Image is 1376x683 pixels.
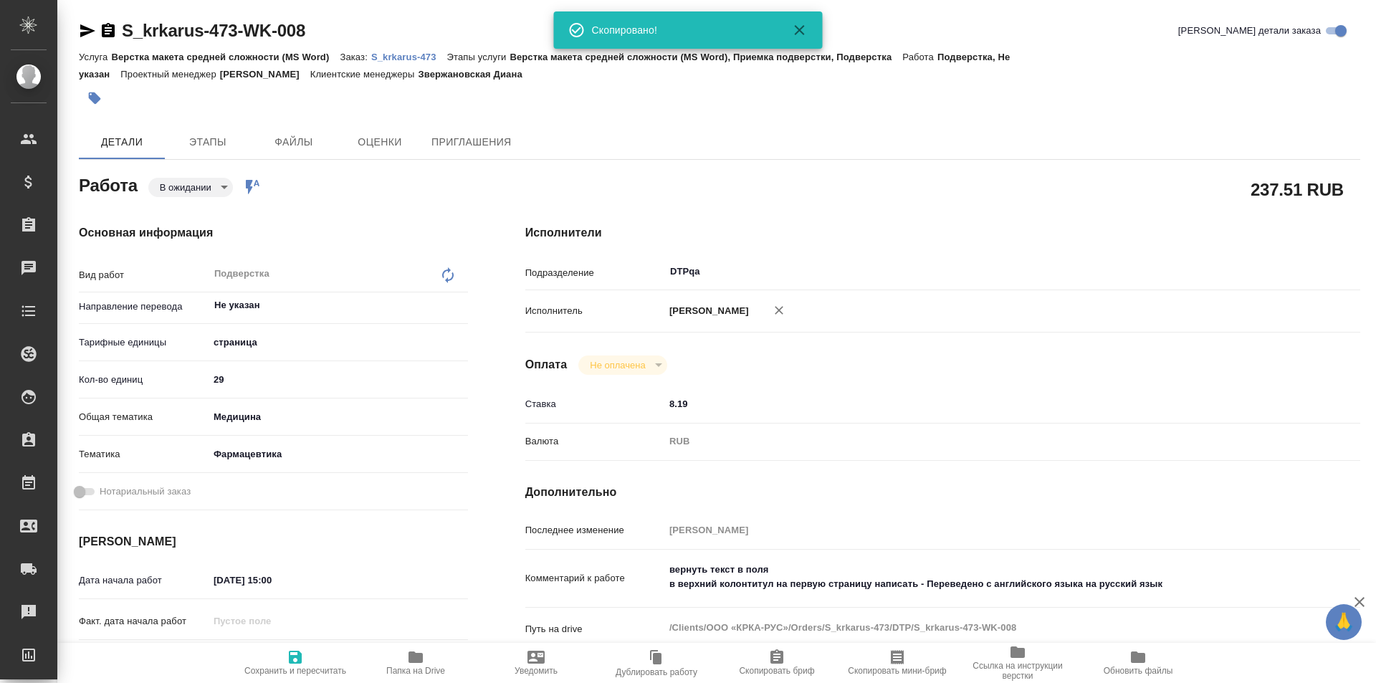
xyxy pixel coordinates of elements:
[209,570,334,591] input: ✎ Введи что-нибудь
[340,52,371,62] p: Заказ:
[1178,24,1321,38] span: [PERSON_NAME] детали заказа
[79,573,209,588] p: Дата начала работ
[1104,666,1173,676] span: Обновить файлы
[259,133,328,151] span: Файлы
[209,369,468,390] input: ✎ Введи что-нибудь
[739,666,814,676] span: Скопировать бриф
[966,661,1069,681] span: Ссылка на инструкции верстки
[664,429,1291,454] div: RUB
[578,355,666,375] div: В ожидании
[209,405,468,429] div: Медицина
[156,181,216,194] button: В ожидании
[345,133,414,151] span: Оценки
[79,300,209,314] p: Направление перевода
[525,356,568,373] h4: Оплата
[525,434,664,449] p: Валюта
[525,224,1360,242] h4: Исполнители
[79,171,138,197] h2: Работа
[957,643,1078,683] button: Ссылка на инструкции верстки
[510,52,902,62] p: Верстка макета средней сложности (MS Word), Приемка подверстки, Подверстка
[1251,177,1344,201] h2: 237.51 RUB
[173,133,242,151] span: Этапы
[209,330,468,355] div: страница
[460,304,463,307] button: Open
[616,667,697,677] span: Дублировать работу
[592,23,771,37] div: Скопировано!
[79,268,209,282] p: Вид работ
[525,571,664,586] p: Комментарий к работе
[418,69,532,80] p: Звержановская Диана
[79,335,209,350] p: Тарифные единицы
[447,52,510,62] p: Этапы услуги
[1326,604,1362,640] button: 🙏
[664,616,1291,640] textarea: /Clients/ООО «КРКА-РУС»/Orders/S_krkarus-473/DTP/S_krkarus-473-WK-008
[120,69,219,80] p: Проектный менеджер
[515,666,558,676] span: Уведомить
[371,50,447,62] a: S_krkarus-473
[355,643,476,683] button: Папка на Drive
[783,22,817,39] button: Закрыть
[148,178,233,197] div: В ожидании
[100,22,117,39] button: Скопировать ссылку
[209,611,334,631] input: Пустое поле
[79,52,111,62] p: Услуга
[586,359,649,371] button: Не оплачена
[79,614,209,629] p: Факт. дата начала работ
[79,82,110,114] button: Добавить тэг
[79,533,468,550] h4: [PERSON_NAME]
[717,643,837,683] button: Скопировать бриф
[476,643,596,683] button: Уведомить
[79,410,209,424] p: Общая тематика
[664,520,1291,540] input: Пустое поле
[525,523,664,538] p: Последнее изменение
[220,69,310,80] p: [PERSON_NAME]
[763,295,795,326] button: Удалить исполнителя
[235,643,355,683] button: Сохранить и пересчитать
[79,22,96,39] button: Скопировать ссылку для ЯМессенджера
[431,133,512,151] span: Приглашения
[79,224,468,242] h4: Основная информация
[79,447,209,462] p: Тематика
[848,666,946,676] span: Скопировать мини-бриф
[79,373,209,387] p: Кол-во единиц
[1332,607,1356,637] span: 🙏
[525,304,664,318] p: Исполнитель
[87,133,156,151] span: Детали
[664,558,1291,596] textarea: вернуть текст в поля в верхний колонтитул на первую страницу написать - Переведено с английского ...
[664,304,749,318] p: [PERSON_NAME]
[525,397,664,411] p: Ставка
[525,484,1360,501] h4: Дополнительно
[664,393,1291,414] input: ✎ Введи что-нибудь
[209,442,468,467] div: Фармацевтика
[244,666,346,676] span: Сохранить и пересчитать
[111,52,340,62] p: Верстка макета средней сложности (MS Word)
[100,484,191,499] span: Нотариальный заказ
[525,622,664,636] p: Путь на drive
[902,52,937,62] p: Работа
[837,643,957,683] button: Скопировать мини-бриф
[1283,270,1286,273] button: Open
[310,69,419,80] p: Клиентские менеджеры
[596,643,717,683] button: Дублировать работу
[371,52,447,62] p: S_krkarus-473
[386,666,445,676] span: Папка на Drive
[1078,643,1198,683] button: Обновить файлы
[525,266,664,280] p: Подразделение
[122,21,305,40] a: S_krkarus-473-WK-008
